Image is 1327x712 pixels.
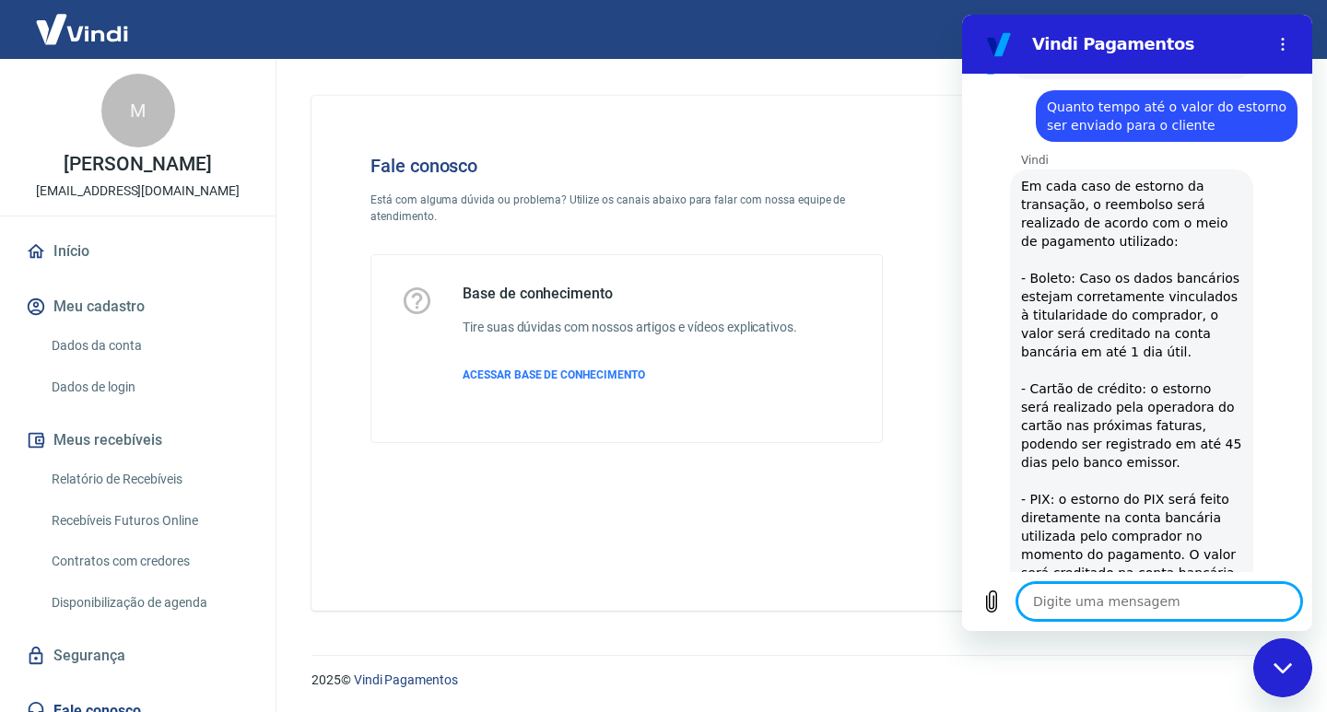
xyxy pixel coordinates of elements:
[354,672,458,687] a: Vindi Pagamentos
[1253,638,1312,697] iframe: Botão para abrir a janela de mensagens, conversa em andamento
[44,543,253,580] a: Contratos com credores
[22,636,253,676] a: Segurança
[463,318,797,337] h6: Tire suas dúvidas com nossos artigos e vídeos explicativos.
[943,125,1223,371] img: Fale conosco
[44,502,253,540] a: Recebíveis Futuros Online
[36,181,240,201] p: [EMAIL_ADDRESS][DOMAIN_NAME]
[44,461,253,498] a: Relatório de Recebíveis
[370,192,883,225] p: Está com alguma dúvida ou problema? Utilize os canais abaixo para falar com nossa equipe de atend...
[1239,13,1305,47] button: Sair
[22,420,253,461] button: Meus recebíveis
[64,155,211,174] p: [PERSON_NAME]
[101,74,175,147] div: M
[44,368,253,406] a: Dados de login
[22,286,253,327] button: Meu cadastro
[962,15,1312,631] iframe: Janela de mensagens
[463,285,797,303] h5: Base de conhecimento
[311,671,1283,690] p: 2025 ©
[22,1,142,57] img: Vindi
[463,368,645,381] span: ACESSAR BASE DE CONHECIMENTO
[44,327,253,365] a: Dados da conta
[22,231,253,272] a: Início
[370,155,883,177] h4: Fale conosco
[44,584,253,622] a: Disponibilização de agenda
[463,367,797,383] a: ACESSAR BASE DE CONHECIMENTO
